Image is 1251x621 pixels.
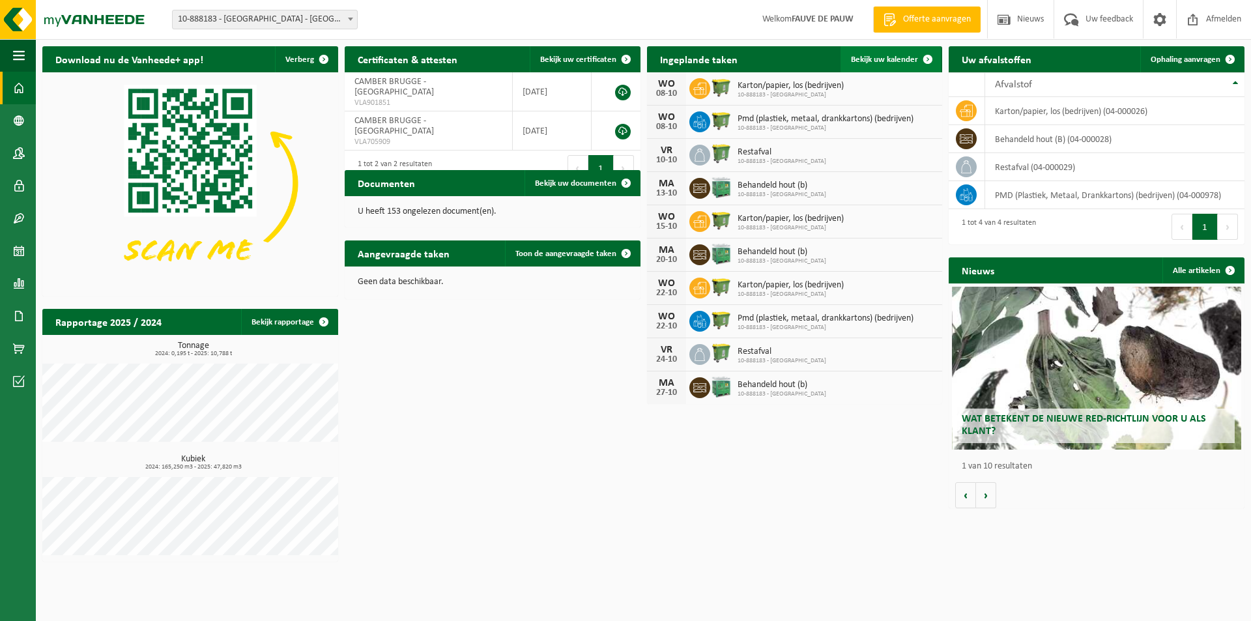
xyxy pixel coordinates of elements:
td: restafval (04-000029) [985,153,1244,181]
span: Karton/papier, los (bedrijven) [738,214,844,224]
button: Previous [568,155,588,181]
button: 1 [1192,214,1218,240]
span: 10-888183 - [GEOGRAPHIC_DATA] [738,158,826,166]
span: VLA705909 [354,137,503,147]
div: WO [654,278,680,289]
span: VLA901851 [354,98,503,108]
span: Restafval [738,347,826,357]
span: Karton/papier, los (bedrijven) [738,81,844,91]
span: 2024: 0,195 t - 2025: 10,788 t [49,351,338,357]
span: Afvalstof [995,79,1032,90]
h2: Download nu de Vanheede+ app! [42,46,216,72]
div: MA [654,378,680,388]
span: Ophaling aanvragen [1151,55,1220,64]
div: VR [654,145,680,156]
span: 2024: 165,250 m3 - 2025: 47,820 m3 [49,464,338,470]
span: Bekijk uw documenten [535,179,616,188]
span: 10-888183 - [GEOGRAPHIC_DATA] [738,324,913,332]
span: 10-888183 - [GEOGRAPHIC_DATA] [738,124,913,132]
a: Bekijk uw documenten [525,170,639,196]
button: Volgende [976,482,996,508]
button: 1 [588,155,614,181]
img: Download de VHEPlus App [42,72,338,294]
div: MA [654,179,680,189]
div: MA [654,245,680,255]
h2: Nieuws [949,257,1007,283]
span: Pmd (plastiek, metaal, drankkartons) (bedrijven) [738,114,913,124]
span: Behandeld hout (b) [738,380,826,390]
h2: Certificaten & attesten [345,46,470,72]
span: CAMBER BRUGGE - [GEOGRAPHIC_DATA] [354,116,434,136]
td: [DATE] [513,72,592,111]
div: 13-10 [654,189,680,198]
img: WB-0770-HPE-GN-51 [710,342,732,364]
div: 27-10 [654,388,680,397]
span: Karton/papier, los (bedrijven) [738,280,844,291]
h2: Documenten [345,170,428,195]
h3: Tonnage [49,341,338,357]
div: 08-10 [654,89,680,98]
span: Restafval [738,147,826,158]
h2: Rapportage 2025 / 2024 [42,309,175,334]
img: PB-HB-1400-HPE-GN-11 [710,175,732,199]
span: Toon de aangevraagde taken [515,250,616,258]
h2: Uw afvalstoffen [949,46,1044,72]
span: 10-888183 - [GEOGRAPHIC_DATA] [738,224,844,232]
span: Pmd (plastiek, metaal, drankkartons) (bedrijven) [738,313,913,324]
img: PB-HB-1400-HPE-GN-11 [710,242,732,266]
td: [DATE] [513,111,592,151]
span: Wat betekent de nieuwe RED-richtlijn voor u als klant? [962,414,1206,437]
span: 10-888183 - [GEOGRAPHIC_DATA] [738,91,844,99]
button: Vorige [955,482,976,508]
span: 10-888183 - [GEOGRAPHIC_DATA] [738,357,826,365]
div: VR [654,345,680,355]
img: WB-1100-HPE-GN-51 [710,309,732,331]
td: behandeld hout (B) (04-000028) [985,125,1244,153]
span: Behandeld hout (b) [738,247,826,257]
span: 10-888183 - [GEOGRAPHIC_DATA] [738,291,844,298]
img: PB-HB-1400-HPE-GN-11 [710,375,732,399]
h2: Ingeplande taken [647,46,751,72]
img: WB-1100-HPE-GN-51 [710,109,732,132]
div: WO [654,112,680,123]
span: 10-888183 - [GEOGRAPHIC_DATA] [738,390,826,398]
p: Geen data beschikbaar. [358,278,627,287]
h3: Kubiek [49,455,338,470]
div: 22-10 [654,322,680,331]
span: Behandeld hout (b) [738,181,826,191]
img: WB-1100-HPE-GN-51 [710,209,732,231]
button: Next [614,155,634,181]
a: Offerte aanvragen [873,7,981,33]
div: 15-10 [654,222,680,231]
span: CAMBER BRUGGE - [GEOGRAPHIC_DATA] [354,77,434,97]
h2: Aangevraagde taken [345,240,463,266]
div: 1 tot 2 van 2 resultaten [351,154,432,182]
div: 10-10 [654,156,680,165]
span: 10-888183 - [GEOGRAPHIC_DATA] [738,191,826,199]
a: Toon de aangevraagde taken [505,240,639,267]
div: 22-10 [654,289,680,298]
div: WO [654,311,680,322]
span: 10-888183 - CAMBER BRUGGE - SINT-KRUIS [172,10,358,29]
span: Bekijk uw kalender [851,55,918,64]
div: WO [654,79,680,89]
strong: FAUVE DE PAUW [792,14,854,24]
button: Verberg [275,46,337,72]
img: WB-1100-HPE-GN-51 [710,76,732,98]
img: WB-1100-HPE-GN-51 [710,276,732,298]
button: Previous [1172,214,1192,240]
span: 10-888183 - CAMBER BRUGGE - SINT-KRUIS [173,10,357,29]
img: WB-0770-HPE-GN-51 [710,143,732,165]
td: PMD (Plastiek, Metaal, Drankkartons) (bedrijven) (04-000978) [985,181,1244,209]
div: WO [654,212,680,222]
div: 20-10 [654,255,680,265]
a: Bekijk rapportage [241,309,337,335]
a: Ophaling aanvragen [1140,46,1243,72]
div: 1 tot 4 van 4 resultaten [955,212,1036,241]
a: Alle artikelen [1162,257,1243,283]
p: U heeft 153 ongelezen document(en). [358,207,627,216]
div: 24-10 [654,355,680,364]
td: karton/papier, los (bedrijven) (04-000026) [985,97,1244,125]
span: 10-888183 - [GEOGRAPHIC_DATA] [738,257,826,265]
a: Bekijk uw certificaten [530,46,639,72]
